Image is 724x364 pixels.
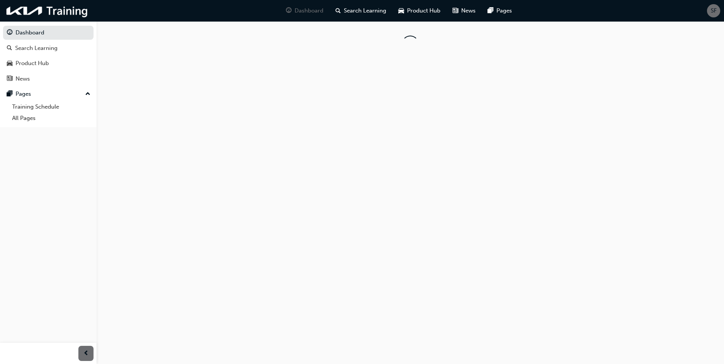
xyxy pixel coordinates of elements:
span: guage-icon [286,6,292,16]
a: guage-iconDashboard [280,3,329,19]
span: news-icon [452,6,458,16]
a: Training Schedule [9,101,94,113]
img: kia-training [4,3,91,19]
a: pages-iconPages [482,3,518,19]
div: Search Learning [15,44,58,53]
a: Product Hub [3,56,94,70]
button: DashboardSearch LearningProduct HubNews [3,24,94,87]
a: car-iconProduct Hub [392,3,446,19]
span: search-icon [335,6,341,16]
span: prev-icon [83,349,89,358]
button: Pages [3,87,94,101]
span: car-icon [7,60,12,67]
span: pages-icon [7,91,12,98]
span: car-icon [398,6,404,16]
span: news-icon [7,76,12,82]
a: Search Learning [3,41,94,55]
span: Dashboard [295,6,323,15]
div: Product Hub [16,59,49,68]
span: Product Hub [407,6,440,15]
a: All Pages [9,112,94,124]
span: Search Learning [344,6,386,15]
div: Pages [16,90,31,98]
span: search-icon [7,45,12,52]
div: News [16,75,30,83]
span: News [461,6,476,15]
a: News [3,72,94,86]
span: SF [711,6,717,15]
a: search-iconSearch Learning [329,3,392,19]
a: Dashboard [3,26,94,40]
button: SF [707,4,720,17]
span: pages-icon [488,6,493,16]
a: news-iconNews [446,3,482,19]
span: guage-icon [7,30,12,36]
span: Pages [496,6,512,15]
span: up-icon [85,89,90,99]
